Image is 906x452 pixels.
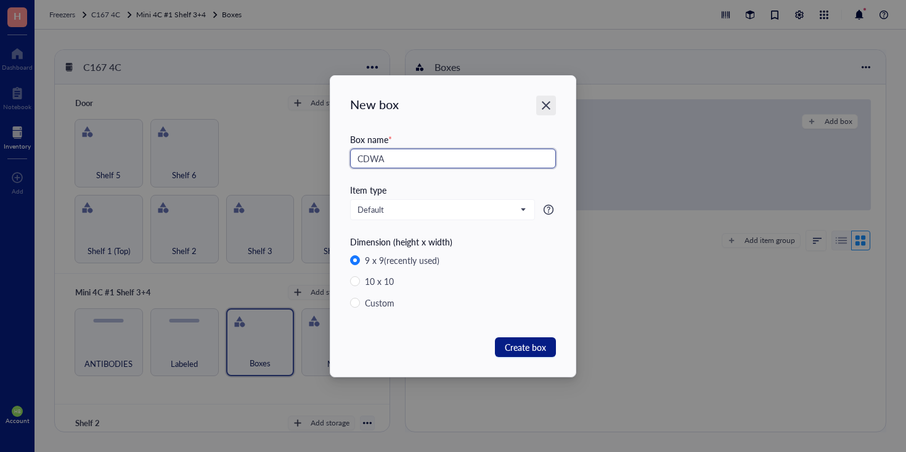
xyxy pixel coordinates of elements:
div: 9 x 9 (recently used) [365,253,439,267]
div: New box [350,96,556,113]
input: e.g. DNA protein [350,149,556,168]
button: Close [536,96,556,115]
span: Create box [505,340,546,354]
div: Dimension (height x width) [350,235,556,249]
div: Box name [350,133,556,146]
span: Default [357,204,525,215]
div: 10 x 10 [365,274,394,288]
div: Item type [350,183,556,197]
button: Create box [495,337,556,357]
span: Close [536,98,556,113]
div: Custom [365,296,394,310]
